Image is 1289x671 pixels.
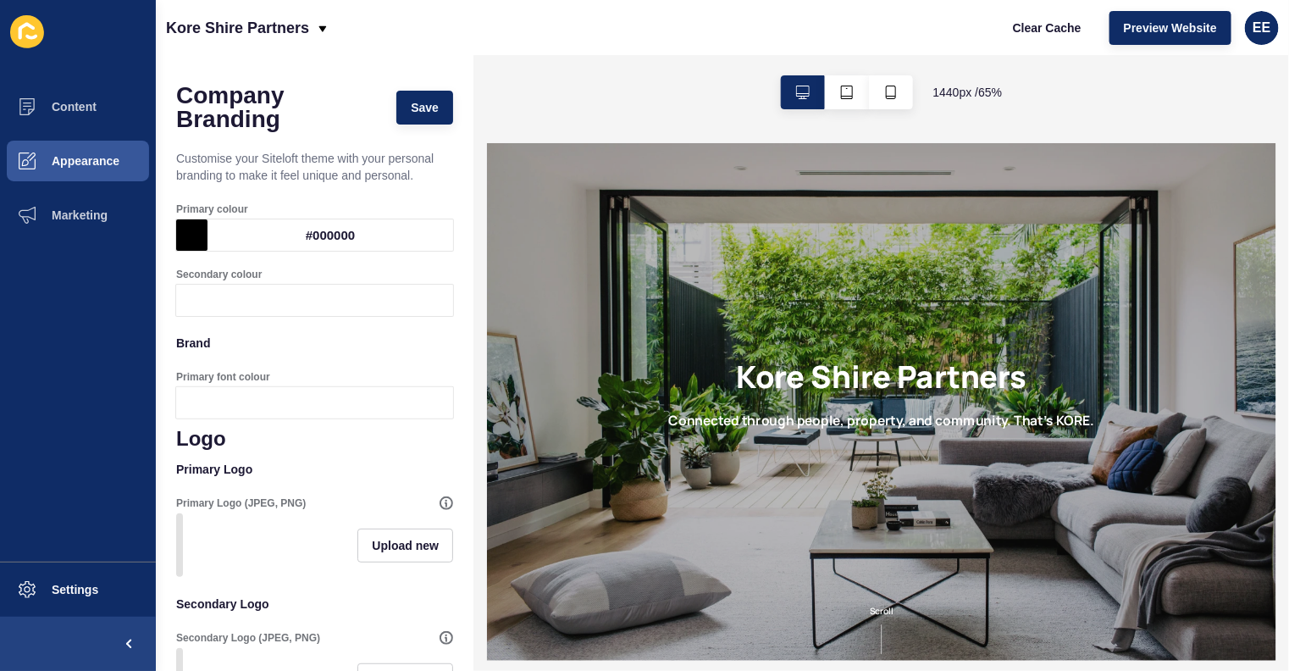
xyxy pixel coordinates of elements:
span: Clear Cache [1013,19,1082,36]
p: Kore Shire Partners [166,7,309,49]
label: Primary font colour [176,370,270,384]
label: Primary colour [176,202,248,216]
button: Save [396,91,453,125]
button: Upload new [357,529,453,563]
span: Save [411,99,439,116]
p: Brand [176,324,453,362]
span: EE [1253,19,1270,36]
h2: Connected through people, property, and community. That's KORE. [281,416,939,441]
button: Clear Cache [999,11,1096,45]
span: Upload new [372,537,439,554]
div: #000000 [207,219,453,251]
label: Secondary Logo (JPEG, PNG) [176,631,320,645]
p: Primary Logo [176,451,453,488]
label: Primary Logo (JPEG, PNG) [176,496,306,510]
span: Preview Website [1124,19,1217,36]
span: 1440 px / 65 % [933,84,1003,101]
label: Secondary colour [176,268,262,281]
h1: Company Branding [176,84,379,131]
button: Preview Website [1109,11,1231,45]
h1: Logo [176,427,453,451]
p: Customise your Siteloft theme with your personal branding to make it feel unique and personal. [176,140,453,194]
h1: Kore Shire Partners [385,332,834,389]
p: Secondary Logo [176,585,453,623]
